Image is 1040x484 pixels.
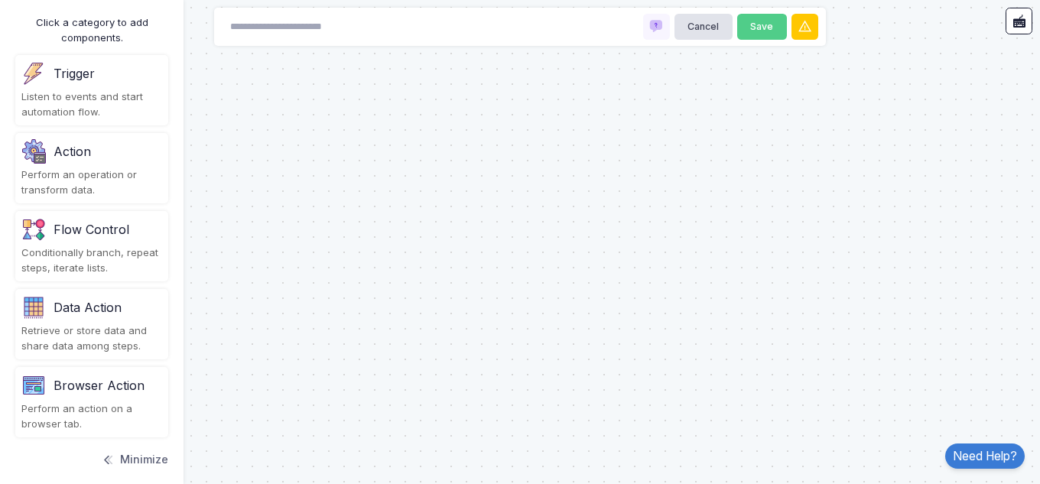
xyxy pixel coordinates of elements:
button: Save [737,14,787,41]
button: Warnings [791,14,818,41]
img: trigger.png [21,61,46,86]
div: Action [54,142,91,161]
div: Flow Control [54,220,129,239]
img: settings.png [21,139,46,164]
div: Retrieve or store data and share data among steps. [21,323,162,353]
div: Click a category to add components. [15,15,168,45]
div: Browser Action [54,376,145,395]
div: Perform an action on a browser tab. [21,401,162,431]
div: Data Action [54,298,122,317]
button: Cancel [674,14,733,41]
a: Need Help? [945,443,1025,469]
img: category-v1.png [21,373,46,398]
div: Listen to events and start automation flow. [21,89,162,119]
div: Conditionally branch, repeat steps, iterate lists. [21,245,162,275]
button: Minimize [101,443,168,476]
img: flow-v1.png [21,217,46,242]
div: Perform an operation or transform data. [21,167,162,197]
div: Trigger [54,64,95,83]
img: category.png [21,295,46,320]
